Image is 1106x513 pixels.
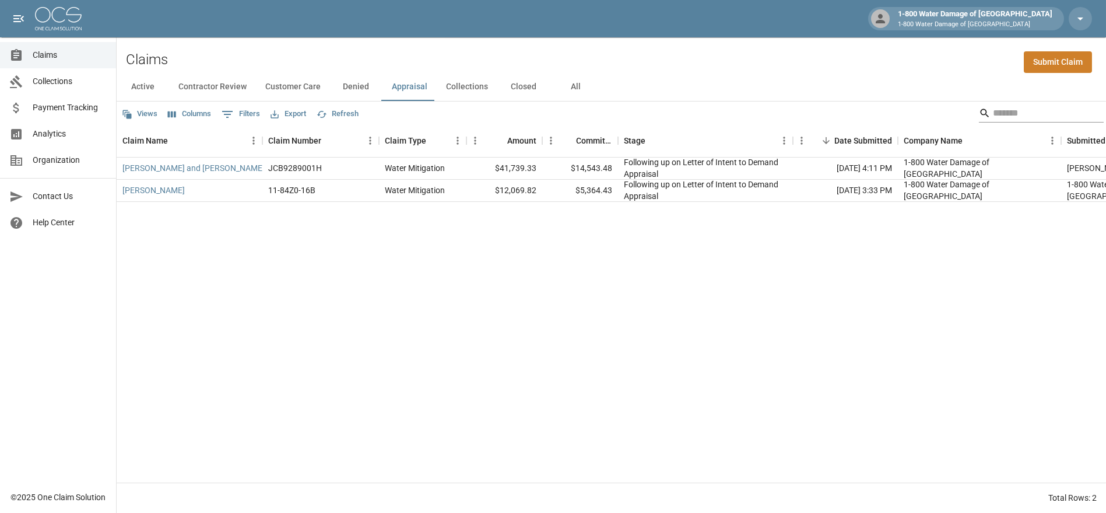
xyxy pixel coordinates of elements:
p: 1-800 Water Damage of [GEOGRAPHIC_DATA] [898,20,1052,30]
button: Sort [818,132,834,149]
button: Sort [426,132,443,149]
div: Stage [624,124,645,157]
button: Sort [491,132,507,149]
button: Collections [437,73,497,101]
div: Claim Name [117,124,262,157]
div: Claim Number [268,124,321,157]
div: Amount [466,124,542,157]
div: Following up on Letter of Intent to Demand Appraisal [624,156,787,180]
div: $5,364.43 [542,180,618,202]
div: 1-800 Water Damage of Athens [904,156,1055,180]
a: [PERSON_NAME] [122,184,185,196]
button: Sort [560,132,576,149]
img: ocs-logo-white-transparent.png [35,7,82,30]
a: [PERSON_NAME] and [PERSON_NAME] [122,162,265,174]
button: Refresh [314,105,361,123]
button: Export [268,105,309,123]
div: [DATE] 3:33 PM [793,180,898,202]
button: Menu [775,132,793,149]
span: Contact Us [33,190,107,203]
button: Active [117,73,169,101]
div: © 2025 One Claim Solution [10,491,106,503]
div: 1-800 Water Damage of [GEOGRAPHIC_DATA] [893,8,1057,29]
button: Contractor Review [169,73,256,101]
button: Menu [466,132,484,149]
div: Committed Amount [542,124,618,157]
div: Claim Name [122,124,168,157]
button: Select columns [165,105,214,123]
span: Analytics [33,128,107,140]
div: Claim Number [262,124,379,157]
button: Menu [1044,132,1061,149]
div: Claim Type [379,124,466,157]
div: Company Name [904,124,963,157]
button: Closed [497,73,550,101]
div: Committed Amount [576,124,612,157]
button: Appraisal [382,73,437,101]
div: 11-84Z0-16B [268,184,315,196]
span: Help Center [33,217,107,229]
button: Views [119,105,160,123]
div: 1-800 Water Damage of Athens [904,179,1055,202]
h2: Claims [126,51,168,68]
div: JCB9289001H [268,162,322,174]
span: Organization [33,154,107,166]
div: [DATE] 4:11 PM [793,158,898,180]
button: Menu [793,132,810,149]
button: Denied [330,73,382,101]
button: Sort [321,132,338,149]
button: open drawer [7,7,30,30]
div: Date Submitted [834,124,892,157]
div: Following up on Letter of Intent to Demand Appraisal [624,179,787,202]
div: Water Mitigation [385,184,445,196]
button: Sort [963,132,979,149]
div: Water Mitigation [385,162,445,174]
button: Menu [542,132,560,149]
button: Sort [645,132,662,149]
div: Date Submitted [793,124,898,157]
div: $12,069.82 [466,180,542,202]
span: Payment Tracking [33,102,107,114]
a: Submit Claim [1024,51,1092,73]
button: Show filters [219,105,263,124]
button: Menu [361,132,379,149]
div: Search [979,104,1104,125]
div: $41,739.33 [466,158,542,180]
span: Claims [33,49,107,61]
div: Claim Type [385,124,426,157]
div: $14,543.48 [542,158,618,180]
button: Menu [449,132,466,149]
span: Collections [33,75,107,88]
div: Stage [618,124,793,157]
button: Customer Care [256,73,330,101]
button: All [550,73,602,101]
button: Sort [168,132,184,149]
div: dynamic tabs [117,73,1106,101]
div: Total Rows: 2 [1048,492,1097,504]
button: Menu [245,132,262,149]
div: Company Name [898,124,1061,157]
div: Amount [507,124,536,157]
